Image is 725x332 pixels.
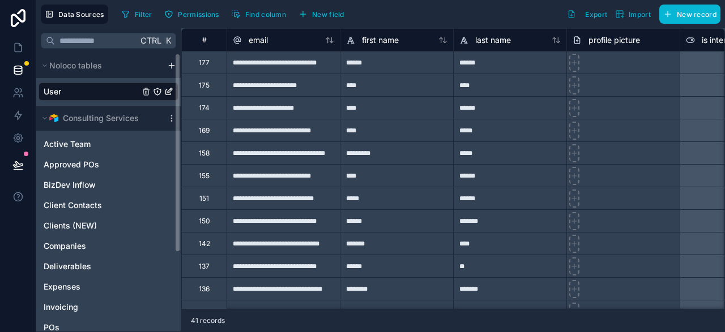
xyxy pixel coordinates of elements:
span: Data Sources [58,10,104,19]
button: Permissions [160,6,223,23]
span: Ctrl [139,33,163,48]
a: Permissions [160,6,227,23]
div: 174 [199,104,210,113]
span: Find column [245,10,286,19]
span: last name [475,35,511,46]
div: 158 [199,149,210,158]
div: 137 [199,262,210,271]
button: New record [659,5,720,24]
div: 126 [199,307,210,316]
div: 142 [199,239,210,248]
div: 150 [199,217,210,226]
button: Filter [117,6,156,23]
div: 151 [199,194,209,203]
button: Import [611,5,655,24]
span: New record [677,10,717,19]
div: # [190,36,218,44]
div: 155 [199,171,210,180]
span: Export [585,10,607,19]
button: Data Sources [41,5,108,24]
span: K [164,37,172,45]
div: 136 [199,284,210,294]
span: email [249,35,268,46]
button: Export [563,5,611,24]
span: first name [362,35,399,46]
div: 169 [199,126,210,135]
span: Permissions [178,10,219,19]
div: 177 [199,58,210,67]
div: 175 [199,81,210,90]
a: New record [655,5,720,24]
span: Filter [135,10,152,19]
span: Import [629,10,651,19]
span: 41 records [191,316,225,325]
button: New field [295,6,348,23]
span: profile picture [588,35,640,46]
button: Find column [228,6,290,23]
span: New field [312,10,344,19]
